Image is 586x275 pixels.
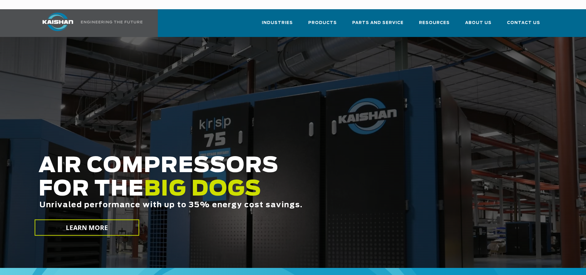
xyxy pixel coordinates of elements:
span: LEARN MORE [66,223,108,232]
img: kaishan logo [35,13,81,31]
span: BIG DOGS [144,179,261,200]
a: Parts and Service [352,15,404,36]
img: Engineering the future [81,21,142,23]
span: Contact Us [507,19,540,26]
a: Products [308,15,337,36]
a: Contact Us [507,15,540,36]
a: Kaishan USA [35,9,144,37]
span: About Us [465,19,492,26]
a: Industries [262,15,293,36]
span: Products [308,19,337,26]
h2: AIR COMPRESSORS FOR THE [38,154,462,228]
a: About Us [465,15,492,36]
a: LEARN MORE [34,220,139,236]
span: Parts and Service [352,19,404,26]
span: Unrivaled performance with up to 35% energy cost savings. [39,201,303,209]
span: Industries [262,19,293,26]
a: Resources [419,15,450,36]
span: Resources [419,19,450,26]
